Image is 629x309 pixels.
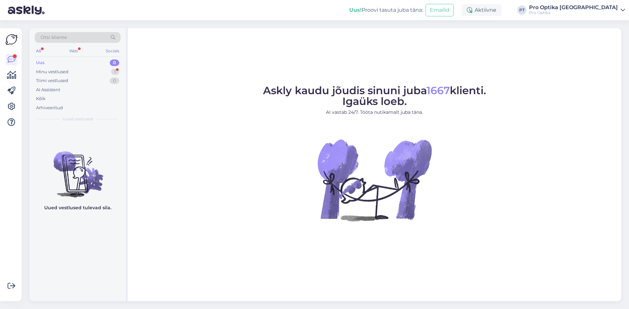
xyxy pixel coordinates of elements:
p: AI vastab 24/7. Tööta nutikamalt juba täna. [263,109,486,116]
div: Proovi tasuta juba täna: [349,6,423,14]
span: Otsi kliente [41,34,67,41]
div: Uus [36,60,45,66]
img: No chats [29,140,126,198]
p: Uued vestlused tulevad siia. [44,204,111,211]
div: Pro Optika [529,10,618,15]
div: 0 [110,77,119,84]
div: All [35,47,42,55]
div: 1 [111,69,119,75]
div: PT [517,6,526,15]
div: AI Assistent [36,87,60,93]
div: Kõik [36,95,46,102]
img: Askly Logo [5,33,18,46]
b: Uus! [349,7,362,13]
div: Tiimi vestlused [36,77,68,84]
div: Minu vestlused [36,69,68,75]
span: Askly kaudu jõudis sinuni juba klienti. Igaüks loeb. [263,84,486,108]
div: Arhiveeritud [36,105,63,111]
a: Pro Optika [GEOGRAPHIC_DATA]Pro Optika [529,5,625,15]
img: No Chat active [315,121,433,239]
button: Emailid [426,4,454,16]
div: 0 [110,60,119,66]
div: Socials [105,47,121,55]
div: Web [68,47,79,55]
span: Uued vestlused [63,116,93,122]
div: Aktiivne [462,4,502,16]
div: Pro Optika [GEOGRAPHIC_DATA] [529,5,618,10]
span: 1667 [427,84,450,97]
